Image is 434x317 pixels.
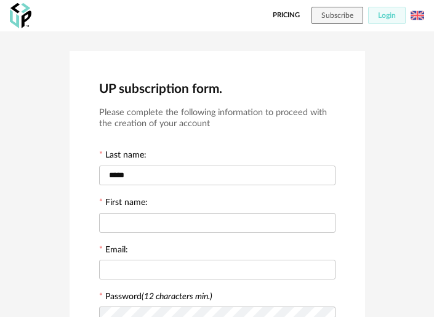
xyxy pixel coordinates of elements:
[10,3,31,28] img: OXP
[99,107,336,130] h3: Please complete the following information to proceed with the creation of your account
[99,246,128,257] label: Email:
[99,198,148,209] label: First name:
[321,12,353,19] span: Subscribe
[273,7,300,24] a: Pricing
[411,9,424,22] img: us
[368,7,406,24] button: Login
[105,292,212,301] label: Password
[142,292,212,301] i: (12 characters min.)
[99,151,147,162] label: Last name:
[99,81,336,97] h2: UP subscription form.
[311,7,363,24] button: Subscribe
[378,12,396,19] span: Login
